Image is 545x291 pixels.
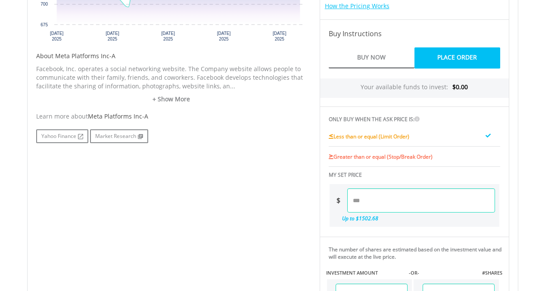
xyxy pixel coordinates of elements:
span: 1502.68 [359,215,378,222]
a: Place Order [414,47,500,69]
text: 700 [40,2,48,6]
a: Buy Now [329,47,414,69]
h4: Buy Instructions [329,28,500,39]
a: Market Research [90,129,148,143]
text: 675 [40,22,48,27]
label: -OR- [409,269,419,276]
a: How the Pricing Works [325,2,389,10]
label: #SHARES [482,269,502,276]
text: [DATE] 2025 [217,31,230,41]
text: [DATE] 2025 [106,31,119,41]
p: Facebook, Inc. operates a social networking website. The Company website allows people to communi... [36,65,307,91]
span: Less than or equal (Limit Order) [333,133,409,140]
div: The number of shares are estimated based on the investment value and will execute at the live price. [329,246,505,260]
text: [DATE] 2025 [161,31,175,41]
h6: MY SET PRICE [329,171,500,179]
h6: ONLY BUY WHEN THE ASK PRICE IS: [329,116,500,123]
text: [DATE] 2025 [50,31,63,41]
span: Greater than or equal (Stop/Break Order) [333,153,433,160]
div: Up to $ [342,213,495,222]
div: Your available funds to invest: [320,78,509,98]
a: + Show More [36,95,307,103]
text: [DATE] 2025 [273,31,287,41]
div: $ [330,188,347,213]
label: INVESTMENT AMOUNT [326,269,378,276]
h5: About Meta Platforms Inc-A [36,52,307,60]
div: Learn more about [36,112,307,121]
span: Meta Platforms Inc-A [88,112,148,120]
span: $0.00 [452,83,468,91]
a: Yahoo Finance [36,129,88,143]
